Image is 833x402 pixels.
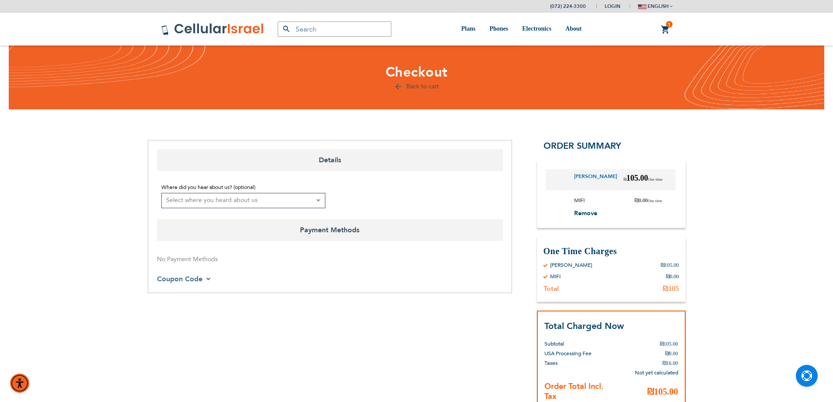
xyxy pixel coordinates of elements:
th: Subtotal [544,332,613,349]
img: MIFI Rental [549,171,564,186]
div: MIFI [550,273,561,280]
span: One time [648,177,662,182]
span: 1 [668,21,671,28]
span: Payment Methods [157,219,503,241]
a: About [565,13,582,45]
span: Not yet calculated [635,369,678,376]
span: Plans [461,25,476,32]
div: Total [544,284,559,293]
img: Cellular Israel Logo [161,23,265,36]
div: Accessibility Menu [10,374,29,393]
span: 0.00 [634,197,662,204]
span: ₪0.00 [665,350,678,357]
a: 1 [661,24,670,35]
a: Plans [461,13,476,45]
div: ₪105 [663,284,679,293]
div: [PERSON_NAME] [550,262,592,269]
strong: Order Total Incl. Tax [544,381,603,402]
span: ₪105.00 [647,387,678,396]
a: [PERSON_NAME] [574,173,617,187]
span: Details [157,149,503,171]
div: ₪0.00 [666,273,679,280]
span: ₪ [624,177,627,182]
span: Electronics [522,25,551,32]
img: english [638,4,647,9]
a: Back to cart [394,82,439,91]
span: ₪ [634,197,638,203]
span: USA Processing Fee [544,350,592,357]
span: 105.00 [624,173,663,187]
a: Electronics [522,13,551,45]
span: Order Summary [544,140,621,152]
span: Login [605,3,620,10]
span: Remove [574,209,597,217]
span: About [565,25,582,32]
div: ₪105.00 [661,262,679,269]
a: (072) 224-3300 [550,3,586,10]
span: MIFI [574,197,591,204]
th: Taxes [544,358,613,368]
span: ₪16.00 [662,360,678,366]
div: No Payment Methods [157,254,503,265]
span: Checkout [386,63,448,81]
span: Where did you hear about us? (optional) [161,184,255,191]
a: Phones [489,13,508,45]
span: Coupon Code [157,274,202,284]
span: ₪105.00 [660,341,678,347]
strong: Total Charged Now [544,320,624,332]
span: One time [648,199,662,203]
span: Phones [489,25,508,32]
h3: One Time Charges [544,245,679,257]
input: Search [278,21,391,37]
